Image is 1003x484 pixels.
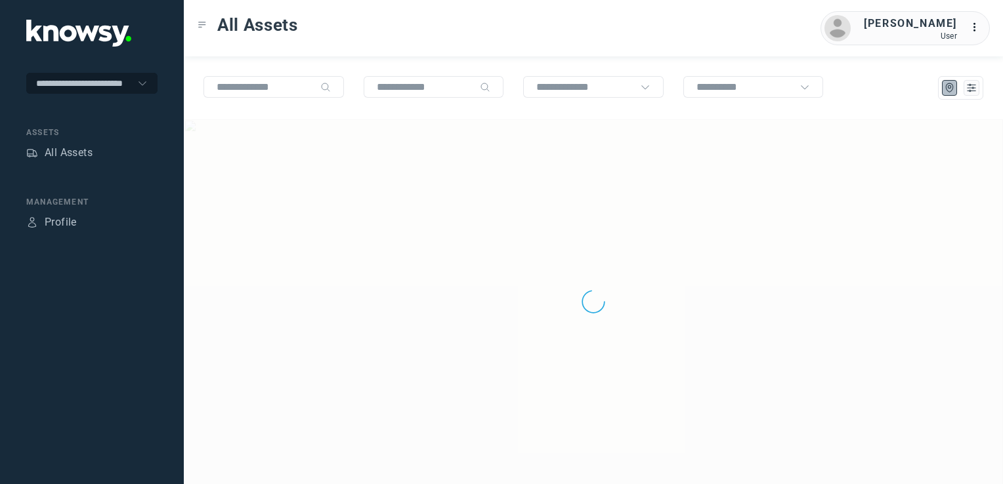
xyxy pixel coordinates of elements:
[970,20,986,35] div: :
[26,127,158,138] div: Assets
[45,145,93,161] div: All Assets
[864,31,957,41] div: User
[26,145,93,161] a: AssetsAll Assets
[864,16,957,31] div: [PERSON_NAME]
[320,82,331,92] div: Search
[26,216,38,228] div: Profile
[217,13,298,37] span: All Assets
[26,147,38,159] div: Assets
[26,20,131,47] img: Application Logo
[26,214,77,230] a: ProfileProfile
[944,82,956,94] div: Map
[198,20,207,30] div: Toggle Menu
[26,196,158,208] div: Management
[45,214,77,230] div: Profile
[970,20,986,37] div: :
[971,22,984,32] tspan: ...
[966,82,977,94] div: List
[824,15,851,41] img: avatar.png
[480,82,490,92] div: Search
